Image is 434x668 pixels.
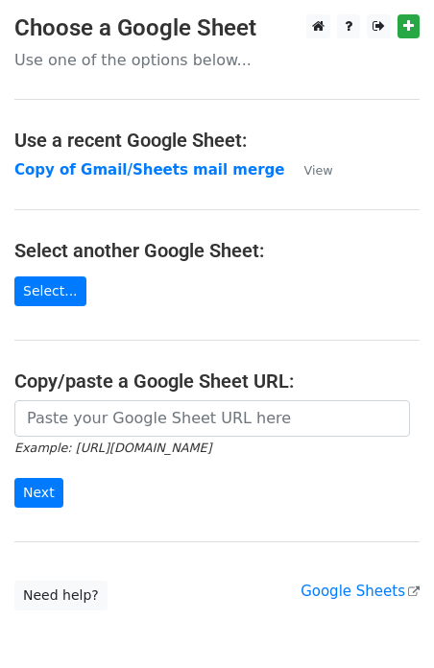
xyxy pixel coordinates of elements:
[14,50,420,70] p: Use one of the options below...
[14,14,420,42] h3: Choose a Google Sheet
[284,161,332,179] a: View
[14,129,420,152] h4: Use a recent Google Sheet:
[14,478,63,508] input: Next
[303,163,332,178] small: View
[301,583,420,600] a: Google Sheets
[14,441,211,455] small: Example: [URL][DOMAIN_NAME]
[14,370,420,393] h4: Copy/paste a Google Sheet URL:
[14,581,108,610] a: Need help?
[14,400,410,437] input: Paste your Google Sheet URL here
[14,161,284,179] a: Copy of Gmail/Sheets mail merge
[14,276,86,306] a: Select...
[14,239,420,262] h4: Select another Google Sheet:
